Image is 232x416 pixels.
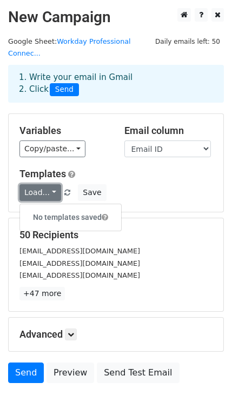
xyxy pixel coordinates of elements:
h5: Email column [124,125,213,137]
a: Copy/paste... [19,140,85,157]
h6: No templates saved [20,209,121,226]
small: Google Sheet: [8,37,131,58]
iframe: Chat Widget [178,364,232,416]
span: Send [50,83,79,96]
a: Preview [47,363,94,383]
span: Daily emails left: 50 [151,36,224,48]
small: [EMAIL_ADDRESS][DOMAIN_NAME] [19,259,140,267]
h5: Advanced [19,328,213,340]
h2: New Campaign [8,8,224,26]
a: +47 more [19,287,65,300]
h5: Variables [19,125,108,137]
a: Workday Professional Connec... [8,37,131,58]
a: Send Test Email [97,363,179,383]
a: Load... [19,184,61,201]
small: [EMAIL_ADDRESS][DOMAIN_NAME] [19,271,140,279]
a: Daily emails left: 50 [151,37,224,45]
button: Save [78,184,106,201]
a: Templates [19,168,66,179]
h5: 50 Recipients [19,229,213,241]
div: 1. Write your email in Gmail 2. Click [11,71,221,96]
small: [EMAIL_ADDRESS][DOMAIN_NAME] [19,247,140,255]
a: Send [8,363,44,383]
